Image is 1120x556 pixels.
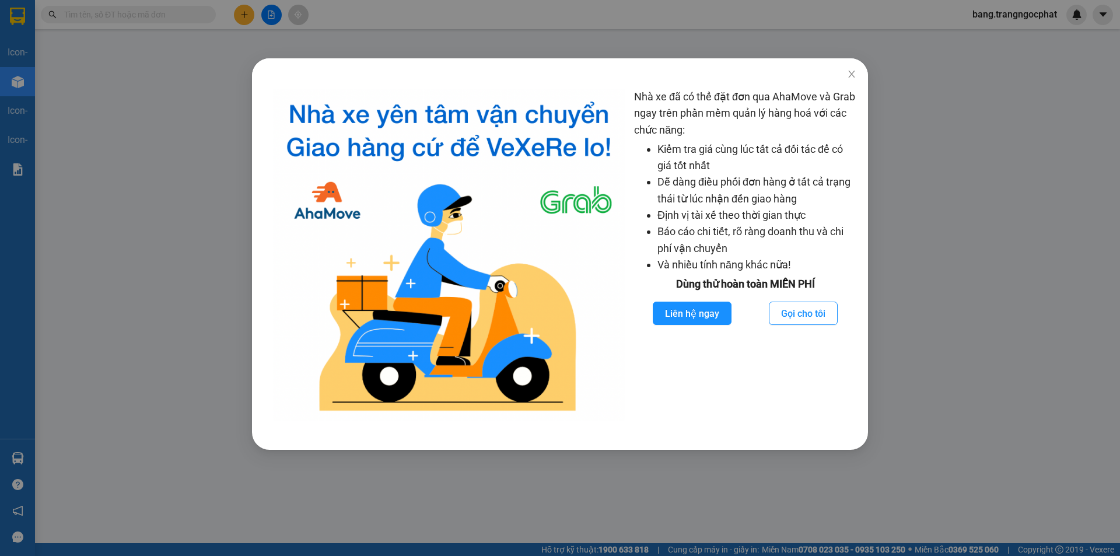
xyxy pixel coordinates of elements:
[634,89,856,421] div: Nhà xe đã có thể đặt đơn qua AhaMove và Grab ngay trên phần mềm quản lý hàng hoá với các chức năng:
[657,257,856,273] li: Và nhiều tính năng khác nữa!
[657,223,856,257] li: Báo cáo chi tiết, rõ ràng doanh thu và chi phí vận chuyển
[653,302,731,325] button: Liên hệ ngay
[657,207,856,223] li: Định vị tài xế theo thời gian thực
[847,69,856,79] span: close
[665,306,719,321] span: Liên hệ ngay
[657,141,856,174] li: Kiểm tra giá cùng lúc tất cả đối tác để có giá tốt nhất
[657,174,856,207] li: Dễ dàng điều phối đơn hàng ở tất cả trạng thái từ lúc nhận đến giao hàng
[769,302,838,325] button: Gọi cho tôi
[781,306,825,321] span: Gọi cho tôi
[835,58,868,91] button: Close
[634,276,856,292] div: Dùng thử hoàn toàn MIỄN PHÍ
[273,89,625,421] img: logo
